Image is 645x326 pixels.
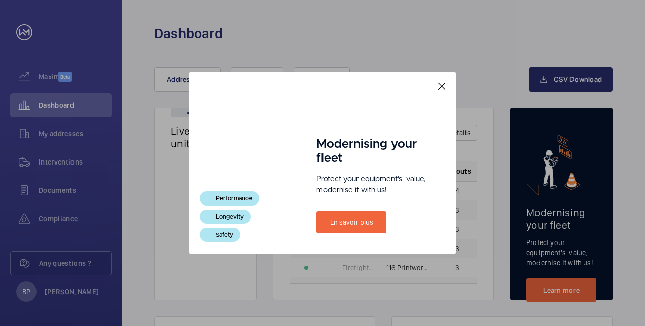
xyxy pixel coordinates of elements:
a: En savoir plus [316,211,386,233]
p: Protect your equipment's value, modernise it with us! [316,174,429,196]
div: Longevity [200,210,251,224]
div: Safety [200,228,240,242]
div: Performance [200,191,259,206]
h1: Modernising your fleet [316,137,429,166]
